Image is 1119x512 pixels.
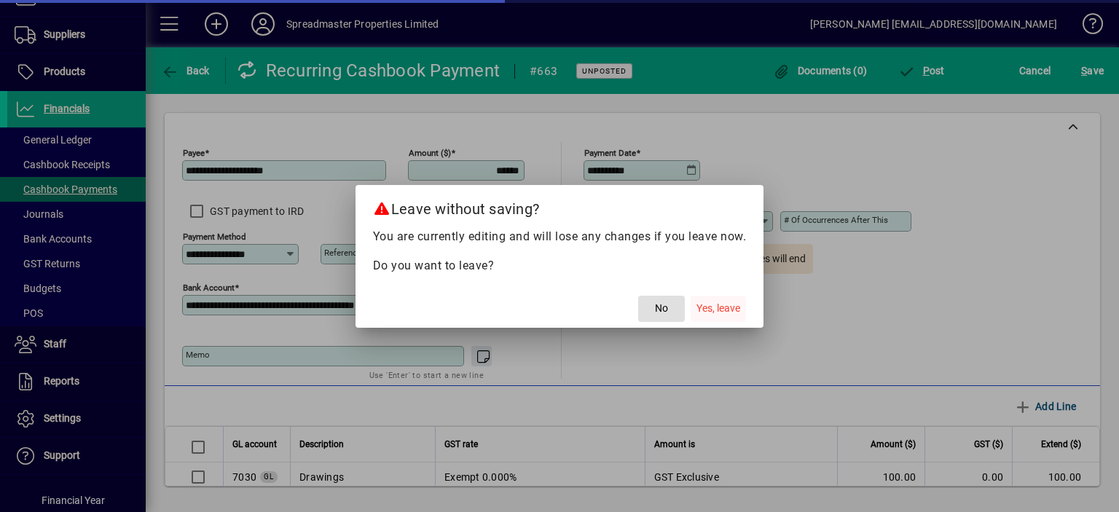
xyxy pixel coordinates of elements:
[691,296,746,322] button: Yes, leave
[638,296,685,322] button: No
[373,257,747,275] p: Do you want to leave?
[373,228,747,245] p: You are currently editing and will lose any changes if you leave now.
[356,185,764,227] h2: Leave without saving?
[696,301,740,316] span: Yes, leave
[655,301,668,316] span: No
